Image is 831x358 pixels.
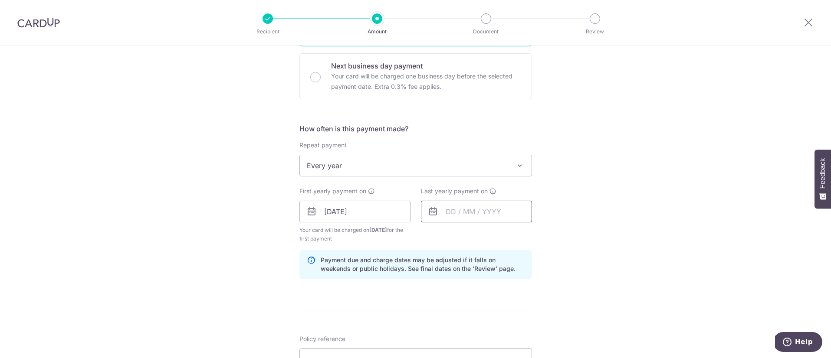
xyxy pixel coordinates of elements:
p: Document [454,27,518,36]
p: Amount [345,27,409,36]
span: Every year [299,155,532,176]
button: Feedback - Show survey [815,150,831,208]
span: [DATE] [369,227,387,233]
span: Every year [300,155,532,176]
span: First yearly payment on [299,187,366,195]
label: Repeat payment [299,141,347,150]
img: CardUp [17,17,60,28]
h5: How often is this payment made? [299,124,532,134]
iframe: Opens a widget where you can find more information [775,332,822,354]
p: Your card will be charged one business day before the selected payment date. Extra 0.3% fee applies. [331,71,521,92]
p: Payment due and charge dates may be adjusted if it falls on weekends or public holidays. See fina... [321,256,525,273]
label: Policy reference [299,335,345,343]
span: Your card will be charged on [299,226,411,243]
span: Last yearly payment on [421,187,488,195]
span: Feedback [819,158,827,189]
p: Recipient [236,27,300,36]
input: DD / MM / YYYY [299,201,411,222]
input: DD / MM / YYYY [421,201,532,222]
p: Next business day payment [331,61,521,71]
p: Review [563,27,627,36]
